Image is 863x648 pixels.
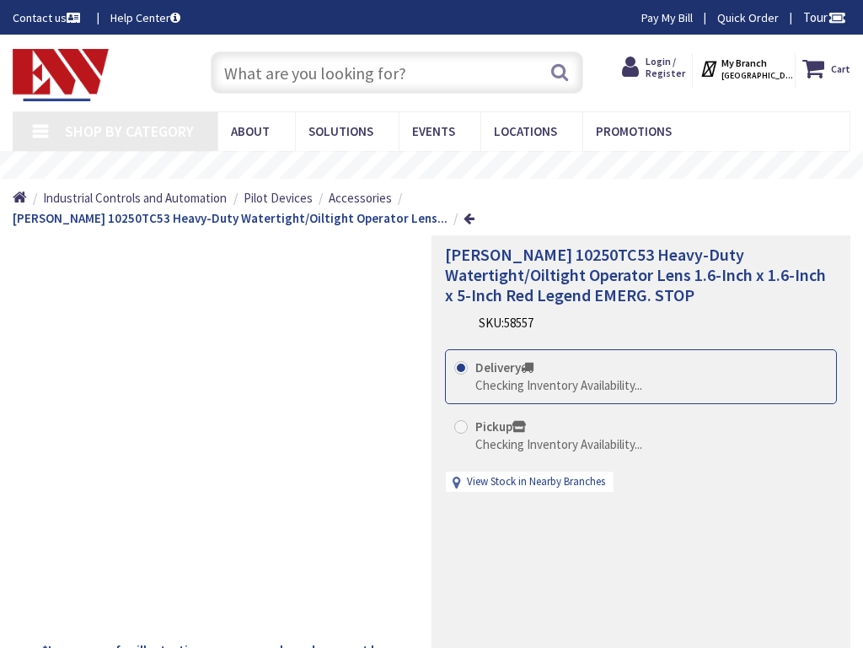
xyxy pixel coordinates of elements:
span: Tour [803,9,846,25]
a: View Stock in Nearby Branches [467,474,605,490]
input: What are you looking for? [211,51,582,94]
a: Accessories [329,189,392,207]
span: Industrial Controls and Automation [43,190,227,206]
strong: Pickup [475,418,526,435]
strong: [PERSON_NAME] 10250TC53 Heavy-Duty Watertight/Oiltight Operator Lens... [13,210,448,226]
div: My Branch [GEOGRAPHIC_DATA], [GEOGRAPHIC_DATA] [700,53,788,84]
span: Locations [494,123,557,139]
a: Help Center [110,9,180,26]
span: Login / Register [646,55,685,79]
strong: My Branch [721,57,767,69]
span: About [231,123,270,139]
div: SKU: [479,314,533,332]
a: Pilot Devices [244,189,313,207]
span: Events [412,123,455,139]
a: Industrial Controls and Automation [43,189,227,207]
rs-layer: Free Same Day Pickup at 19 Locations [314,158,571,173]
div: Checking Inventory Availability... [475,376,642,394]
span: [PERSON_NAME] 10250TC53 Heavy-Duty Watertight/Oiltight Operator Lens 1.6-Inch x 1.6-Inch x 5-Inch... [445,244,826,305]
a: Cart [802,53,850,84]
span: Pilot Devices [244,190,313,206]
a: Quick Order [717,9,779,26]
span: 58557 [504,315,533,331]
a: Pay My Bill [641,9,693,26]
span: [GEOGRAPHIC_DATA], [GEOGRAPHIC_DATA] [721,70,793,81]
span: Promotions [596,123,672,139]
div: Checking Inventory Availability... [475,435,642,453]
span: Accessories [329,190,392,206]
span: Solutions [308,123,373,139]
span: Shop By Category [65,121,194,141]
img: Electrical Wholesalers, Inc. [13,49,109,101]
strong: Cart [831,53,850,84]
strong: Delivery [475,359,533,375]
a: Login / Register [622,53,685,82]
